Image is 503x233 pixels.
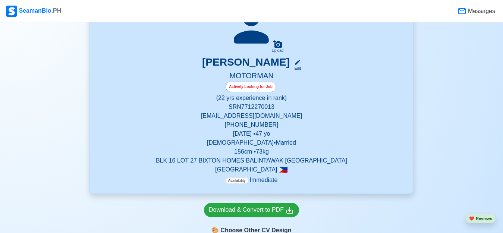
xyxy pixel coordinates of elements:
[226,177,248,184] span: Availability
[469,216,474,221] span: heart
[99,71,404,82] h5: MOTORMAN
[6,6,61,17] div: SeamanBio
[99,147,404,156] p: 156 cm • 73 kg
[209,205,294,215] div: Download & Convert to PDF
[466,214,496,224] button: heartReviews
[99,120,404,129] p: [PHONE_NUMBER]
[99,103,404,111] p: SRN 7712270013
[99,138,404,147] p: [DEMOGRAPHIC_DATA] • Married
[99,111,404,120] p: [EMAIL_ADDRESS][DOMAIN_NAME]
[99,129,404,138] p: [DATE] • 47 yo
[226,82,276,92] div: Actively Looking for Job
[99,156,404,165] p: BLK 16 LOT 27 BIXTON HOMES BALINTAWAK [GEOGRAPHIC_DATA]
[279,166,288,173] span: 🇵🇭
[291,66,301,71] div: Edit
[99,94,404,103] p: (22 yrs experience in rank)
[6,6,17,17] img: Logo
[99,165,404,174] p: [GEOGRAPHIC_DATA]
[272,48,284,53] div: Upload
[204,203,299,217] a: Download & Convert to PDF
[226,176,278,185] p: Immediate
[51,7,62,14] span: .PH
[466,7,495,16] span: Messages
[202,56,290,71] h3: [PERSON_NAME]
